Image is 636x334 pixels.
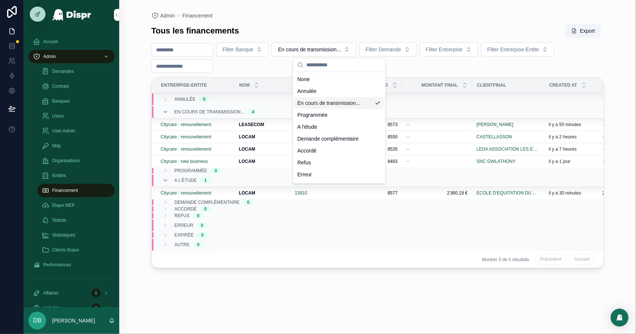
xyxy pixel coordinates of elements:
[197,242,200,248] div: 0
[201,222,203,228] div: 0
[37,199,115,212] a: Etape MEP
[477,122,513,128] a: [PERSON_NAME]
[174,242,190,248] span: Autre
[278,46,341,53] span: En cours de transmission...
[477,146,540,152] a: LEDA ASSOCIATION LES ESPACES D'AVENIRS
[28,286,115,300] a: Affaires0
[43,54,56,60] span: Admin
[52,98,70,104] span: Banques
[28,35,115,48] a: Accueil
[295,190,342,196] a: 13910
[33,316,41,325] span: DB
[174,213,190,219] span: Refus
[174,109,244,115] span: En cours de transmission...
[239,147,255,152] strong: LOCAM
[43,39,58,45] span: Accueil
[28,301,115,315] a: Activités0
[294,97,384,109] div: En cours de transmission...
[477,122,540,128] a: [PERSON_NAME]
[160,12,175,19] span: Admin
[239,122,286,128] a: LEASECOM
[406,146,409,152] span: --
[174,199,240,205] span: Demande complémentaire
[247,199,250,205] div: 0
[549,190,598,196] a: il y a 30 minutes
[239,122,264,127] strong: LEASECOM
[239,146,286,152] a: LOCAM
[294,133,384,145] div: Demande complémentaire
[52,83,69,89] span: Contrats
[37,169,115,182] a: Entités
[477,158,540,164] a: SNC GWLATHONY
[366,46,401,53] span: Filter Demande
[239,158,286,164] a: LOCAM
[252,109,254,115] div: 4
[406,122,468,128] a: --
[52,217,66,223] span: Statuts
[161,122,211,128] a: Citycare : renouvellement
[406,146,468,152] a: --
[52,232,75,238] span: Statistiques
[549,134,577,140] p: il y a 2 heures
[161,190,211,196] span: Citycare : renouvellement
[549,134,598,140] a: il y a 2 heures
[602,134,605,140] span: --
[161,134,230,140] a: Citycare : renouvellement
[174,232,194,238] span: Expirée
[477,190,540,196] a: ECOLE D'EQUITATION DU BELICE
[28,258,115,272] a: Performances
[426,46,463,53] span: Filter Entrerpise
[406,134,409,140] span: --
[359,42,417,57] button: Select Button
[161,146,211,152] span: Citycare : renouvellement
[351,190,398,196] a: 8577
[174,177,197,183] span: A l'étude
[420,42,478,57] button: Select Button
[239,190,255,196] strong: LOCAM
[406,158,468,164] a: --
[161,134,211,140] a: Citycare : renouvellement
[204,206,207,212] div: 0
[549,122,581,128] p: il y a 50 minutes
[37,109,115,123] a: Users
[272,42,356,57] button: Select Button
[294,168,384,180] div: Erreur
[52,247,79,253] span: Clients finaux
[92,289,101,298] div: 0
[161,146,230,152] a: Citycare : renouvellement
[549,82,577,88] span: Created at
[549,122,598,128] a: il y a 50 minutes
[52,68,74,74] span: Demandes
[477,158,516,164] a: SNC GWLATHONY
[549,158,598,164] a: il y a 1 jour
[161,158,208,164] a: Citycare : new business
[161,122,230,128] a: Citycare : renouvellement
[239,134,286,140] a: LOCAM
[406,122,409,128] span: --
[37,184,115,197] a: Financement
[37,80,115,93] a: Contrats
[52,9,92,21] img: App logo
[549,146,577,152] p: il y a 7 heures
[37,65,115,78] a: Demandes
[161,158,230,164] a: Citycare : new business
[549,158,570,164] p: il y a 1 jour
[183,12,213,19] a: Financement
[477,134,512,140] a: CASTELLASSON
[481,42,554,57] button: Select Button
[294,109,384,121] div: Programmée
[406,190,468,196] a: 2 360,19 €
[602,146,605,152] span: --
[43,262,71,268] span: Performances
[197,213,200,219] div: 0
[295,190,307,196] a: 13910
